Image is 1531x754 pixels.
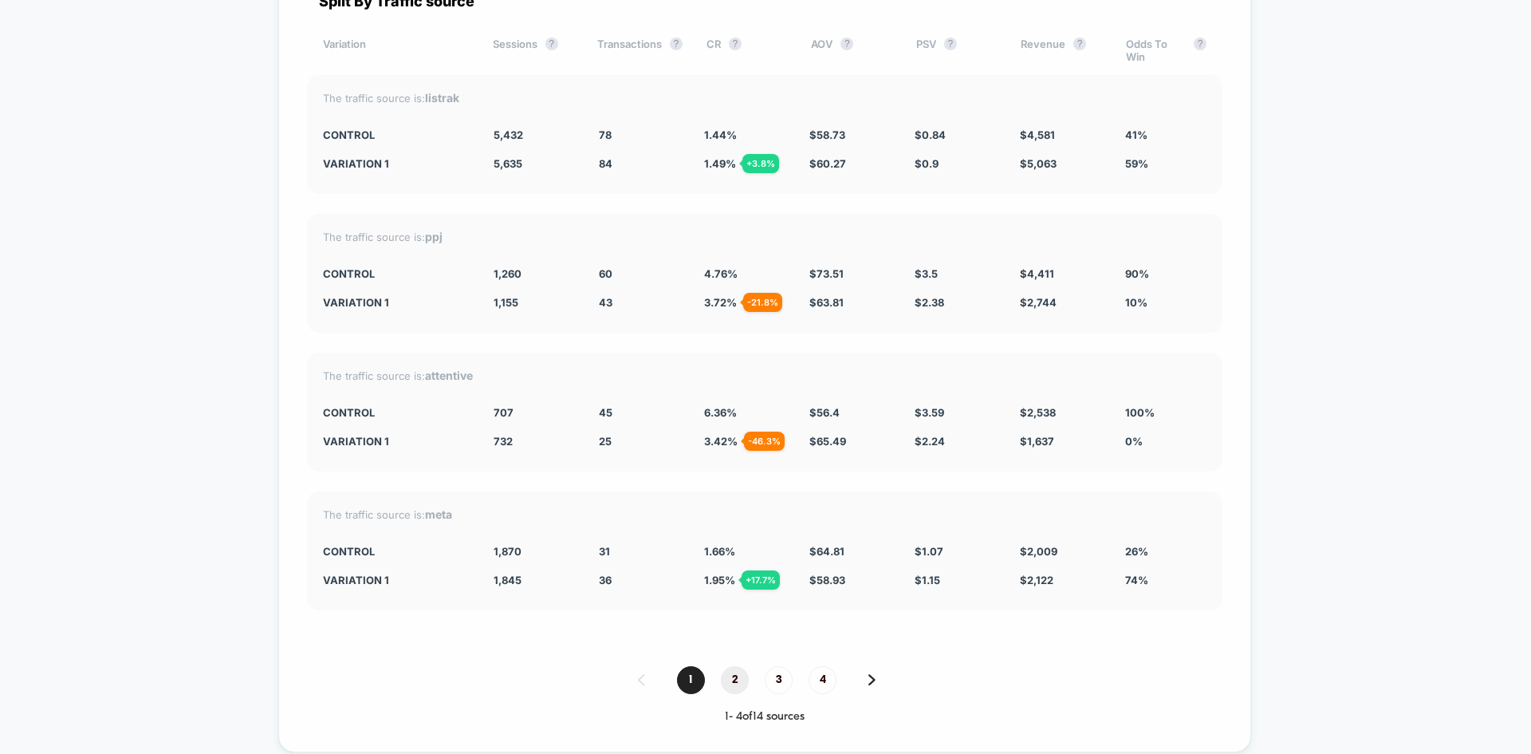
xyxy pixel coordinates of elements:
div: Variation 1 [323,296,470,309]
span: 25 [599,435,612,448]
span: $ 1.15 [915,574,940,586]
span: $ 64.81 [809,545,844,558]
span: 3.72 % [704,296,737,309]
div: 90% [1125,267,1206,280]
div: The traffic source is: [323,369,1206,382]
span: 6.36 % [704,406,737,419]
span: 1.66 % [704,545,735,558]
div: Variation 1 [323,435,470,448]
span: 5,635 [494,157,522,170]
div: Variation 1 [323,574,470,586]
span: 1.44 % [704,128,737,141]
div: The traffic source is: [323,507,1206,521]
div: Variation 1 [323,157,470,170]
span: 60 [599,267,612,280]
span: $ 2,744 [1020,296,1057,309]
div: The traffic source is: [323,91,1206,105]
span: 732 [494,435,513,448]
span: $ 1,637 [1020,435,1054,448]
span: 3 [765,666,793,694]
span: 707 [494,406,514,419]
span: $ 2,122 [1020,574,1053,586]
div: AOV [811,38,891,63]
button: ? [840,38,853,50]
button: ? [1073,38,1086,50]
span: 1,155 [494,296,518,309]
div: Transactions [597,38,683,63]
div: 41% [1125,128,1206,141]
strong: listrak [425,91,459,105]
span: $ 63.81 [809,296,844,309]
span: $ 3.59 [915,406,944,419]
div: Odds To Win [1126,38,1206,63]
div: + 17.7 % [742,570,780,590]
div: - 46.3 % [744,432,785,451]
span: 31 [599,545,610,558]
span: $ 3.5 [915,267,938,280]
span: 78 [599,128,612,141]
strong: meta [425,507,452,521]
div: 100% [1125,406,1206,419]
span: $ 2,538 [1020,406,1056,419]
div: The traffic source is: [323,230,1206,243]
button: ? [944,38,957,50]
div: 59% [1125,157,1206,170]
div: + 3.8 % [742,154,779,173]
button: ? [545,38,558,50]
span: 84 [599,157,612,170]
div: 26% [1125,545,1206,558]
div: 74% [1125,574,1206,586]
span: 43 [599,296,612,309]
strong: attentive [425,369,473,382]
div: PSV [916,38,997,63]
span: 45 [599,406,612,419]
span: $ 4,411 [1020,267,1054,280]
span: $ 73.51 [809,267,844,280]
span: 1.49 % [704,157,736,170]
span: 1,260 [494,267,521,280]
span: 3.42 % [704,435,738,448]
span: $ 1.07 [915,545,943,558]
span: $ 58.73 [809,128,845,141]
span: $ 56.4 [809,406,840,419]
span: $ 65.49 [809,435,846,448]
div: - 21.8 % [743,293,782,312]
strong: ppj [425,230,443,243]
span: 2 [721,666,749,694]
span: 1.95 % [704,574,735,586]
div: CONTROL [323,267,470,280]
span: $ 2.24 [915,435,945,448]
img: pagination forward [868,674,876,685]
div: 1 - 4 of 14 sources [307,710,1222,724]
span: 4.76 % [704,267,738,280]
div: 0% [1125,435,1206,448]
span: $ 4,581 [1020,128,1055,141]
span: $ 58.93 [809,574,845,586]
div: 10% [1125,296,1206,309]
span: 36 [599,574,612,586]
button: ? [729,38,742,50]
div: CONTROL [323,545,470,558]
span: $ 0.84 [915,128,946,141]
span: 1,870 [494,545,521,558]
div: CR [706,38,787,63]
span: 1 [677,666,705,694]
span: $ 0.9 [915,157,939,170]
span: 5,432 [494,128,523,141]
span: $ 2,009 [1020,545,1057,558]
div: Variation [323,38,469,63]
span: $ 60.27 [809,157,846,170]
button: ? [670,38,683,50]
div: CONTROL [323,406,470,419]
span: $ 2.38 [915,296,944,309]
span: $ 5,063 [1020,157,1057,170]
div: CONTROL [323,128,470,141]
div: Sessions [493,38,573,63]
div: Revenue [1021,38,1101,63]
button: ? [1194,38,1206,50]
span: 1,845 [494,574,521,586]
span: 4 [809,666,836,694]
